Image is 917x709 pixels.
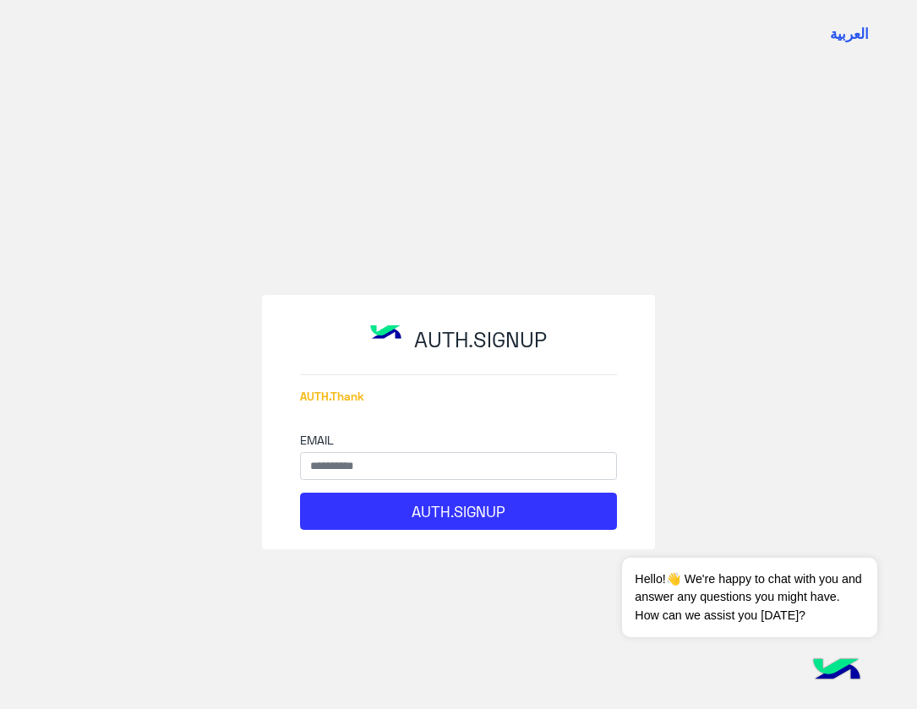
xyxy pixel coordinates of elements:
[622,558,876,637] span: Hello!👋 We're happy to chat with you and answer any questions you might have. How can we assist y...
[820,13,879,55] a: SWITCHLANG
[300,431,617,449] label: EMAIL
[370,314,402,353] img: Widebot Logo
[830,24,869,45] button: العربية
[300,493,617,530] button: AUTH.SIGNUP
[300,388,617,405] p: AUTH.Thank
[414,324,547,356] p: AUTH.SIGNUP
[807,641,866,701] img: hulul-logo.png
